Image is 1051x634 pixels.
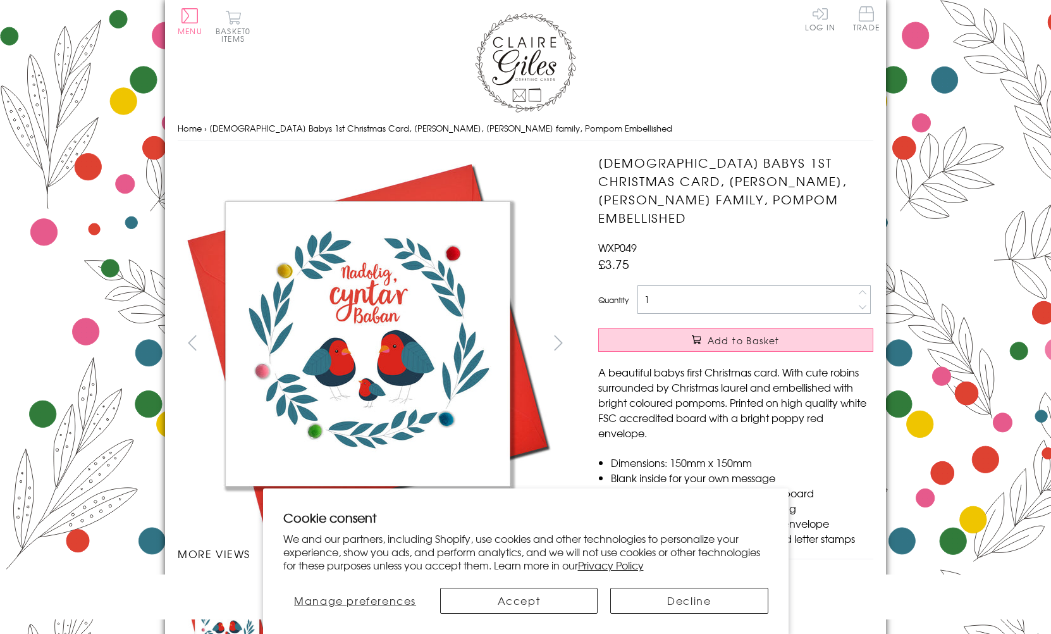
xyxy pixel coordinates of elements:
[805,6,835,31] a: Log In
[178,25,202,37] span: Menu
[178,328,206,357] button: prev
[544,328,573,357] button: next
[610,588,768,614] button: Decline
[611,455,873,470] li: Dimensions: 150mm x 150mm
[598,154,873,227] h1: [DEMOGRAPHIC_DATA] Babys 1st Christmas Card, [PERSON_NAME], [PERSON_NAME] family, Pompom Embellished
[598,364,873,440] p: A beautiful babys first Christmas card. With cute robins surrounded by Christmas laurel and embel...
[209,122,672,134] span: [DEMOGRAPHIC_DATA] Babys 1st Christmas Card, [PERSON_NAME], [PERSON_NAME] family, Pompom Embellished
[598,255,629,273] span: £3.75
[178,546,573,561] h3: More views
[611,470,873,485] li: Blank inside for your own message
[204,122,207,134] span: ›
[216,10,250,42] button: Basket0 items
[178,154,557,533] img: Welsh Babys 1st Christmas Card, Nadolig Llawen, Robin family, Pompom Embellished
[440,588,598,614] button: Accept
[283,532,768,571] p: We and our partners, including Shopify, use cookies and other technologies to personalize your ex...
[578,557,644,573] a: Privacy Policy
[294,593,416,608] span: Manage preferences
[178,116,873,142] nav: breadcrumbs
[598,240,637,255] span: WXP049
[598,294,629,306] label: Quantity
[611,485,873,500] li: Printed in the U.K on quality 350gsm board
[598,328,873,352] button: Add to Basket
[283,588,427,614] button: Manage preferences
[178,8,202,35] button: Menu
[708,334,780,347] span: Add to Basket
[853,6,880,34] a: Trade
[475,13,576,113] img: Claire Giles Greetings Cards
[853,6,880,31] span: Trade
[283,509,768,526] h2: Cookie consent
[221,25,250,44] span: 0 items
[573,154,952,533] img: Welsh Babys 1st Christmas Card, Nadolig Llawen, Robin family, Pompom Embellished
[178,122,202,134] a: Home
